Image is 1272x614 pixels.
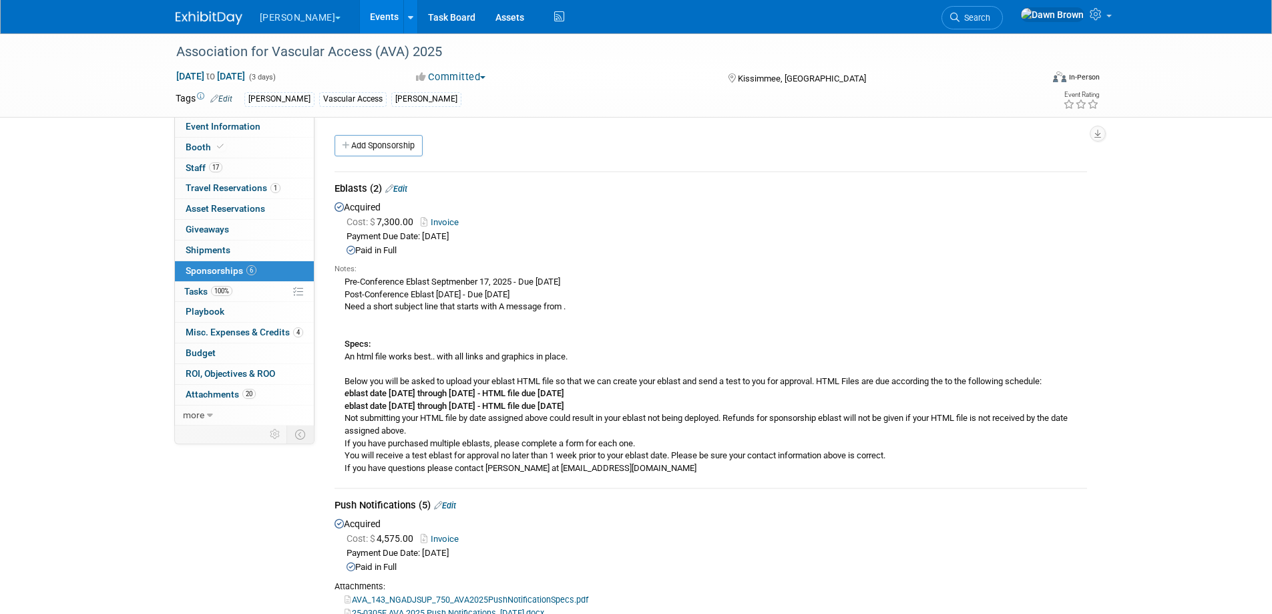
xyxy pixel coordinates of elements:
[264,426,287,443] td: Personalize Event Tab Strip
[963,69,1100,90] div: Event Format
[434,500,456,510] a: Edit
[186,327,303,337] span: Misc. Expenses & Credits
[244,92,314,106] div: [PERSON_NAME]
[242,389,256,399] span: 20
[293,327,303,337] span: 4
[270,183,280,193] span: 1
[286,426,314,443] td: Toggle Event Tabs
[421,534,464,544] a: Invoice
[319,92,387,106] div: Vascular Access
[738,73,866,84] span: Kissimmee, [GEOGRAPHIC_DATA]
[1053,71,1066,82] img: Format-Inperson.png
[186,121,260,132] span: Event Information
[175,364,314,384] a: ROI, Objectives & ROO
[186,203,265,214] span: Asset Reservations
[175,241,314,261] a: Shipments
[175,323,314,343] a: Misc. Expenses & Credits4
[345,388,349,398] i: e
[186,265,256,276] span: Sponsorships
[184,286,232,297] span: Tasks
[210,94,232,104] a: Edit
[335,198,1087,478] div: Acquired
[1063,92,1099,98] div: Event Rating
[248,73,276,82] span: (3 days)
[347,216,377,227] span: Cost: $
[175,158,314,178] a: Staff17
[175,261,314,281] a: Sponsorships6
[347,547,1087,560] div: Payment Due Date: [DATE]
[186,224,229,235] span: Giveaways
[246,265,256,275] span: 6
[175,385,314,405] a: Attachments20
[335,135,423,156] a: Add Sponsorship
[335,498,1087,515] div: Push Notifications (5)
[335,581,1087,593] div: Attachments:
[186,245,230,255] span: Shipments
[347,533,377,544] span: Cost: $
[345,595,588,605] a: AVA_143_NGADJSUP_750_AVA2025PushNotificationSpecs.pdf
[411,70,491,84] button: Committed
[345,401,564,411] b: eblast date [DATE] through [DATE] - HTML file due [DATE]
[175,117,314,137] a: Event Information
[345,388,564,398] b: blast date [DATE] through [DATE] - HTML file due [DATE]
[172,40,1022,64] div: Association for Vascular Access (AVA) 2025
[347,231,1087,243] div: Payment Due Date: [DATE]
[421,217,464,227] a: Invoice
[1020,7,1084,22] img: Dawn Brown
[347,561,1087,574] div: Paid in Full
[960,13,990,23] span: Search
[186,162,222,173] span: Staff
[175,199,314,219] a: Asset Reservations
[176,70,246,82] span: [DATE] [DATE]
[347,533,419,544] span: 4,575.00
[217,143,224,150] i: Booth reservation complete
[176,92,232,107] td: Tags
[186,306,224,317] span: Playbook
[347,216,419,227] span: 7,300.00
[347,245,1087,257] div: Paid in Full
[175,343,314,363] a: Budget
[335,275,1087,475] div: Pre-Conference Eblast Septmenber 17, 2025 - Due [DATE] Post-Conference Eblast [DATE] - Due [DATE]...
[175,138,314,158] a: Booth
[175,220,314,240] a: Giveaways
[186,142,226,152] span: Booth
[175,178,314,198] a: Travel Reservations1
[175,302,314,322] a: Playbook
[183,410,204,420] span: more
[186,347,216,358] span: Budget
[1068,72,1100,82] div: In-Person
[391,92,461,106] div: [PERSON_NAME]
[176,11,242,25] img: ExhibitDay
[186,182,280,193] span: Travel Reservations
[941,6,1003,29] a: Search
[175,282,314,302] a: Tasks100%
[175,406,314,426] a: more
[186,368,275,379] span: ROI, Objectives & ROO
[186,389,256,400] span: Attachments
[211,286,232,296] span: 100%
[204,71,217,82] span: to
[385,184,407,194] a: Edit
[345,339,371,349] b: Specs:
[335,264,1087,275] div: Notes:
[335,182,1087,198] div: Eblasts (2)
[209,162,222,172] span: 17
